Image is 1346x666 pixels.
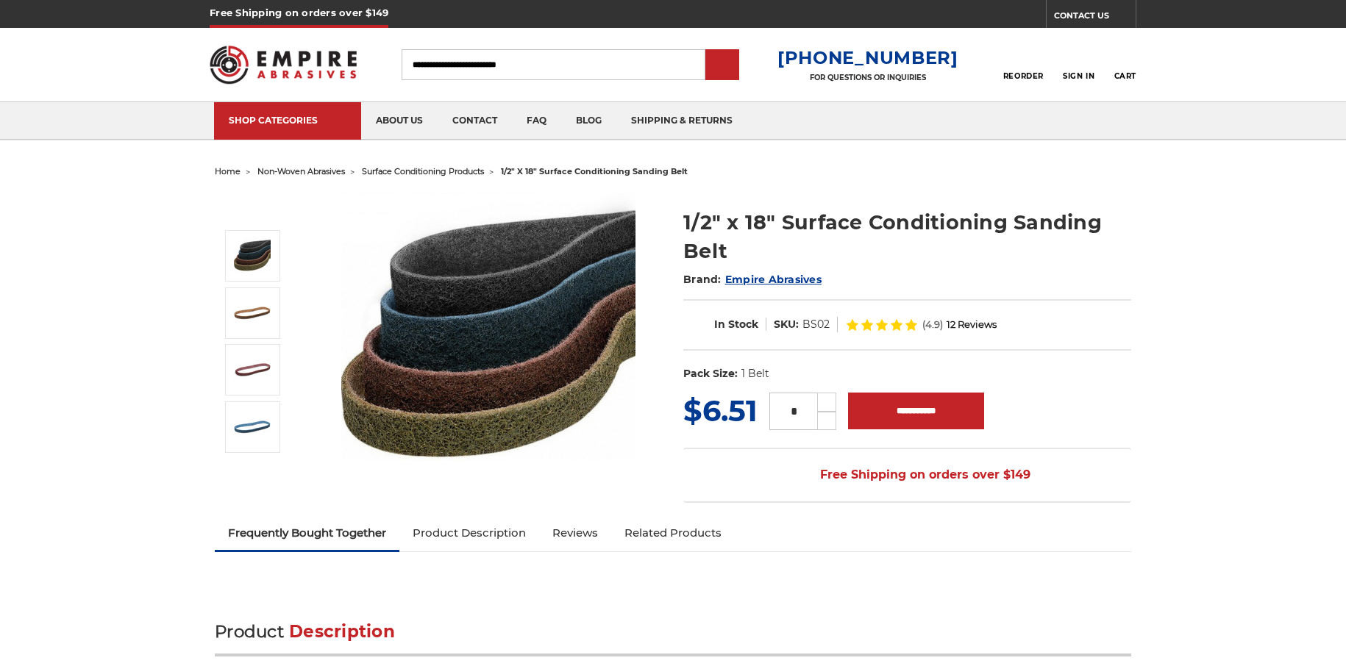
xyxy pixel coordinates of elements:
[234,351,271,388] img: 1/2"x18" Medium Surface Conditioning Belt
[236,198,271,230] button: Previous
[289,621,395,642] span: Description
[1114,71,1136,81] span: Cart
[229,115,346,126] div: SHOP CATEGORIES
[438,102,512,140] a: contact
[234,295,271,332] img: 1/2"x18" Coarse Surface Conditioning Belt
[539,517,611,549] a: Reviews
[561,102,616,140] a: blog
[947,320,997,329] span: 12 Reviews
[725,273,822,286] a: Empire Abrasives
[683,273,722,286] span: Brand:
[1003,49,1044,80] a: Reorder
[215,166,241,176] a: home
[741,366,769,382] dd: 1 Belt
[683,366,738,382] dt: Pack Size:
[234,409,271,445] img: 1/2"x18" Fine Surface Conditioning Belt
[683,393,758,429] span: $6.51
[362,166,484,176] a: surface conditioning products
[1054,7,1136,28] a: CONTACT US
[210,36,357,93] img: Empire Abrasives
[361,102,438,140] a: about us
[399,517,539,549] a: Product Description
[616,102,747,140] a: shipping & returns
[777,47,958,68] a: [PHONE_NUMBER]
[257,166,345,176] a: non-woven abrasives
[341,193,635,486] img: Surface Conditioning Sanding Belts
[611,517,735,549] a: Related Products
[802,317,830,332] dd: BS02
[1114,49,1136,81] a: Cart
[234,237,271,274] img: Surface Conditioning Sanding Belts
[714,318,758,331] span: In Stock
[236,455,271,487] button: Next
[215,517,399,549] a: Frequently Bought Together
[215,621,284,642] span: Product
[1003,71,1044,81] span: Reorder
[683,208,1131,265] h1: 1/2" x 18" Surface Conditioning Sanding Belt
[501,166,688,176] span: 1/2" x 18" surface conditioning sanding belt
[785,460,1030,490] span: Free Shipping on orders over $149
[512,102,561,140] a: faq
[922,320,943,329] span: (4.9)
[1063,71,1094,81] span: Sign In
[777,73,958,82] p: FOR QUESTIONS OR INQUIRIES
[774,317,799,332] dt: SKU:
